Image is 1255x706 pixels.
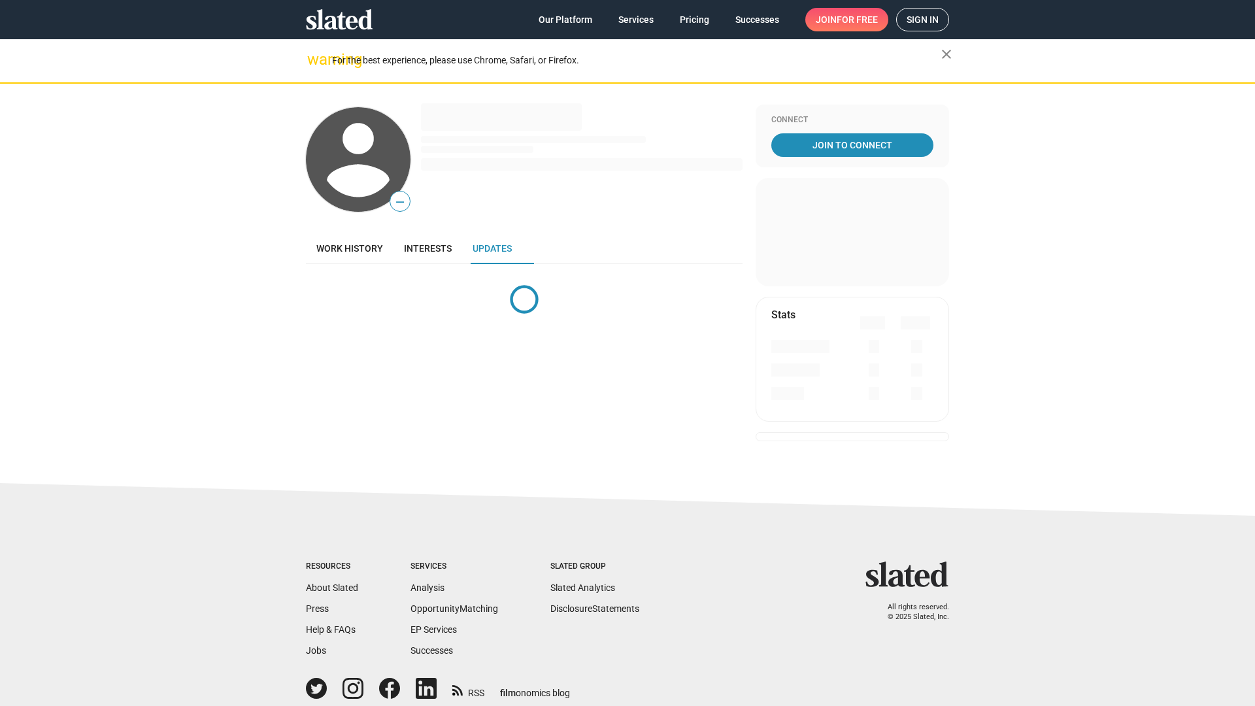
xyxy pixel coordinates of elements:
a: Join To Connect [771,133,933,157]
span: Work history [316,243,383,254]
a: Joinfor free [805,8,888,31]
a: Updates [462,233,522,264]
div: Services [410,562,498,572]
a: Analysis [410,582,444,593]
span: Updates [473,243,512,254]
span: — [390,193,410,210]
span: Sign in [907,8,939,31]
a: Press [306,603,329,614]
a: Jobs [306,645,326,656]
div: Resources [306,562,358,572]
p: All rights reserved. © 2025 Slated, Inc. [874,603,949,622]
a: DisclosureStatements [550,603,639,614]
a: Pricing [669,8,720,31]
a: Services [608,8,664,31]
a: OpportunityMatching [410,603,498,614]
mat-card-title: Stats [771,308,795,322]
a: About Slated [306,582,358,593]
div: Connect [771,115,933,126]
a: EP Services [410,624,457,635]
span: Pricing [680,8,709,31]
mat-icon: warning [307,52,323,67]
a: Successes [725,8,790,31]
span: for free [837,8,878,31]
a: Sign in [896,8,949,31]
span: Join [816,8,878,31]
span: Join To Connect [774,133,931,157]
div: For the best experience, please use Chrome, Safari, or Firefox. [332,52,941,69]
div: Slated Group [550,562,639,572]
span: Interests [404,243,452,254]
a: Help & FAQs [306,624,356,635]
span: Services [618,8,654,31]
span: Our Platform [539,8,592,31]
a: RSS [452,679,484,699]
mat-icon: close [939,46,954,62]
a: Interests [393,233,462,264]
span: film [500,688,516,698]
span: Successes [735,8,779,31]
a: Our Platform [528,8,603,31]
a: Work history [306,233,393,264]
a: Successes [410,645,453,656]
a: filmonomics blog [500,677,570,699]
a: Slated Analytics [550,582,615,593]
